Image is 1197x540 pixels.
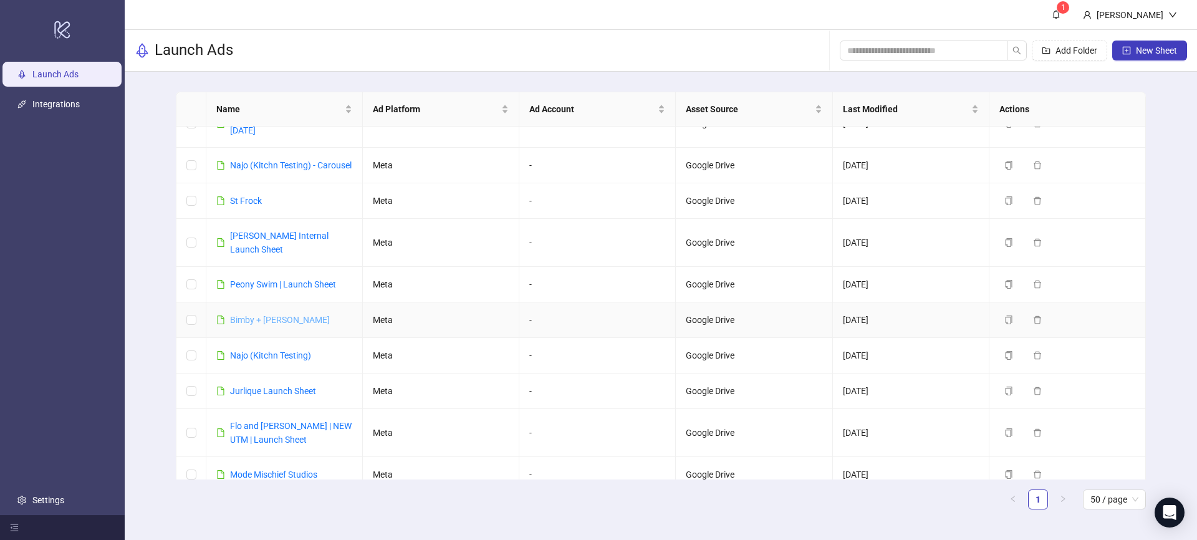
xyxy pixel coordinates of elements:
td: [DATE] [833,457,989,493]
a: St Frock [230,196,262,206]
span: copy [1004,196,1013,205]
td: [DATE] [833,183,989,219]
span: Name [216,102,342,116]
td: Google Drive [676,338,832,374]
th: Ad Account [519,92,676,127]
td: Google Drive [676,267,832,302]
span: delete [1033,351,1042,360]
a: Najo (Kitchn Testing) - Carousel [230,160,352,170]
div: [PERSON_NAME] [1092,8,1168,22]
span: delete [1033,161,1042,170]
td: Meta [363,219,519,267]
span: copy [1004,387,1013,395]
span: delete [1033,280,1042,289]
span: menu-fold [10,523,19,532]
td: Meta [363,409,519,457]
li: Next Page [1053,489,1073,509]
a: Integrations [32,99,80,109]
li: Previous Page [1003,489,1023,509]
span: delete [1033,428,1042,437]
td: [DATE] [833,302,989,338]
th: Last Modified [833,92,989,127]
button: New Sheet [1112,41,1187,60]
td: [DATE] [833,148,989,183]
span: delete [1033,387,1042,395]
td: Meta [363,374,519,409]
span: bell [1052,10,1060,19]
td: - [519,219,676,267]
th: Name [206,92,363,127]
span: file [216,428,225,437]
span: 50 / page [1090,490,1138,509]
div: Open Intercom Messenger [1155,498,1185,528]
td: - [519,457,676,493]
td: Meta [363,302,519,338]
td: Meta [363,267,519,302]
td: Meta [363,148,519,183]
th: Ad Platform [363,92,519,127]
td: Google Drive [676,302,832,338]
td: - [519,302,676,338]
span: Last Modified [843,102,969,116]
td: Google Drive [676,409,832,457]
span: plus-square [1122,46,1131,55]
td: [DATE] [833,267,989,302]
td: Google Drive [676,219,832,267]
a: Peony Swim | Launch Sheet [230,279,336,289]
a: Jurlique Launch Sheet [230,386,316,396]
td: Google Drive [676,148,832,183]
span: Asset Source [686,102,812,116]
div: Page Size [1083,489,1146,509]
span: copy [1004,428,1013,437]
td: Meta [363,338,519,374]
th: Asset Source [676,92,832,127]
span: folder-add [1042,46,1050,55]
button: left [1003,489,1023,509]
sup: 1 [1057,1,1069,14]
span: file [216,316,225,324]
td: [DATE] [833,374,989,409]
span: file [216,161,225,170]
span: Ad Account [529,102,655,116]
td: - [519,409,676,457]
td: Google Drive [676,183,832,219]
span: Add Folder [1055,46,1097,55]
span: file [216,280,225,289]
a: Najo (Kitchn Testing) [230,350,311,360]
a: Settings [32,495,64,505]
td: Google Drive [676,374,832,409]
span: left [1009,495,1017,503]
span: 1 [1061,3,1065,12]
span: search [1012,46,1021,55]
span: user [1083,11,1092,19]
a: Bimby + [PERSON_NAME] [230,315,330,325]
h3: Launch Ads [155,41,233,60]
td: - [519,148,676,183]
th: Actions [989,92,1146,127]
button: Add Folder [1032,41,1107,60]
span: file [216,387,225,395]
a: 1 [1029,490,1047,509]
td: [DATE] [833,338,989,374]
button: right [1053,489,1073,509]
span: delete [1033,238,1042,247]
td: - [519,374,676,409]
td: Google Drive [676,457,832,493]
span: file [216,351,225,360]
li: 1 [1028,489,1048,509]
span: New Sheet [1136,46,1177,55]
td: - [519,267,676,302]
span: delete [1033,196,1042,205]
span: file [216,238,225,247]
a: Mode Mischief Studios [230,470,317,480]
span: file [216,196,225,205]
span: down [1168,11,1177,19]
span: copy [1004,161,1013,170]
td: Meta [363,183,519,219]
td: [DATE] [833,409,989,457]
td: - [519,338,676,374]
td: - [519,183,676,219]
span: copy [1004,280,1013,289]
a: Launch Ads [32,69,79,79]
span: right [1059,495,1067,503]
